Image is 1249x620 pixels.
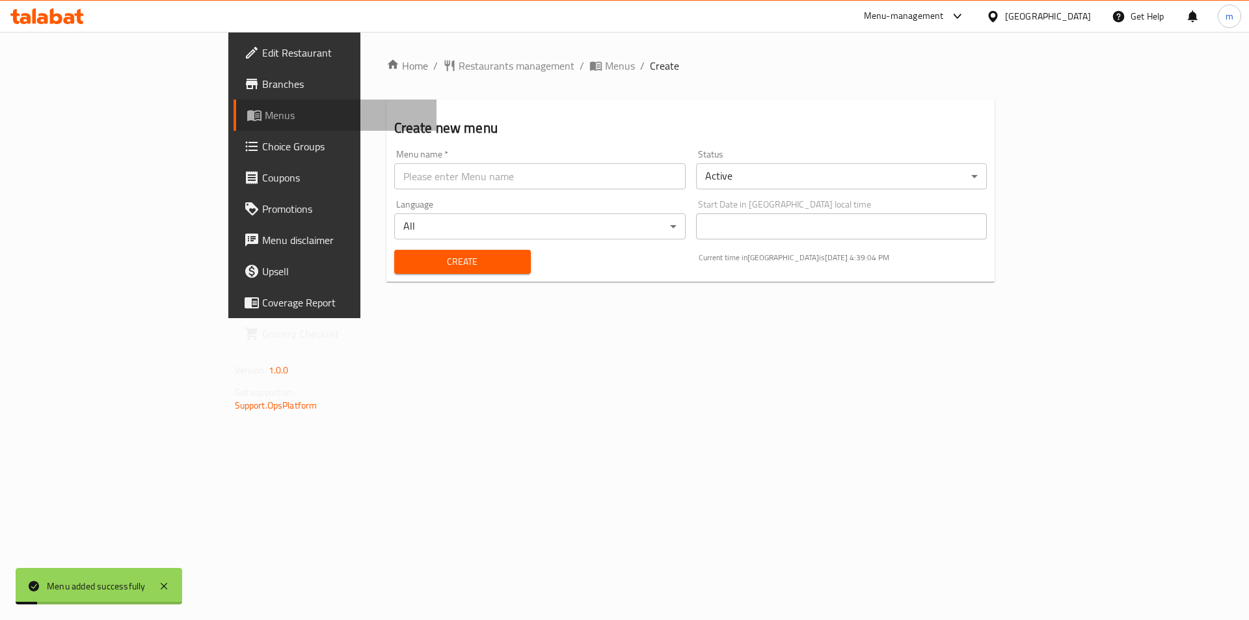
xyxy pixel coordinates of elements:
[394,163,686,189] input: Please enter Menu name
[269,362,289,379] span: 1.0.0
[234,68,437,100] a: Branches
[262,263,427,279] span: Upsell
[47,579,146,593] div: Menu added successfully
[234,256,437,287] a: Upsell
[405,254,520,270] span: Create
[394,250,531,274] button: Create
[262,139,427,154] span: Choice Groups
[696,163,987,189] div: Active
[235,362,267,379] span: Version:
[262,295,427,310] span: Coverage Report
[1226,9,1233,23] span: m
[1005,9,1091,23] div: [GEOGRAPHIC_DATA]
[605,58,635,74] span: Menus
[234,193,437,224] a: Promotions
[262,170,427,185] span: Coupons
[699,252,987,263] p: Current time in [GEOGRAPHIC_DATA] is [DATE] 4:39:04 PM
[262,326,427,342] span: Grocery Checklist
[459,58,574,74] span: Restaurants management
[234,37,437,68] a: Edit Restaurant
[589,58,635,74] a: Menus
[262,232,427,248] span: Menu disclaimer
[262,45,427,61] span: Edit Restaurant
[234,100,437,131] a: Menus
[262,76,427,92] span: Branches
[640,58,645,74] li: /
[394,118,987,138] h2: Create new menu
[386,58,995,74] nav: breadcrumb
[262,201,427,217] span: Promotions
[864,8,944,24] div: Menu-management
[443,58,574,74] a: Restaurants management
[234,318,437,349] a: Grocery Checklist
[235,397,317,414] a: Support.OpsPlatform
[234,224,437,256] a: Menu disclaimer
[580,58,584,74] li: /
[265,107,427,123] span: Menus
[234,131,437,162] a: Choice Groups
[650,58,679,74] span: Create
[234,287,437,318] a: Coverage Report
[394,213,686,239] div: All
[234,162,437,193] a: Coupons
[235,384,295,401] span: Get support on:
